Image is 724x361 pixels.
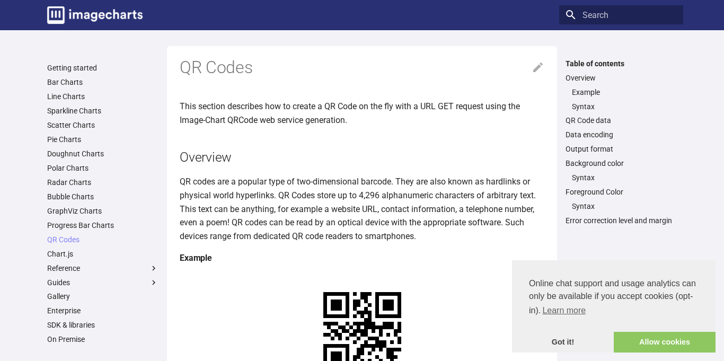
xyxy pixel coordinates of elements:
a: Foreground Color [566,187,677,197]
a: Error correction level and margin [566,216,677,225]
label: Table of contents [559,59,683,68]
a: Chart.js [47,249,158,259]
a: allow cookies [614,332,716,353]
p: QR codes are a popular type of two-dimensional barcode. They are also known as hardlinks or physi... [180,175,544,243]
h2: Overview [180,148,544,166]
a: QR Codes [47,235,158,244]
a: dismiss cookie message [512,332,614,353]
a: Sparkline Charts [47,106,158,116]
label: Reference [47,263,158,273]
span: Online chat support and usage analytics can only be available if you accept cookies (opt-in). [529,277,699,319]
input: Search [559,5,683,24]
nav: Table of contents [559,59,683,226]
a: Example [572,87,677,97]
a: learn more about cookies [541,303,587,319]
a: Syntax [572,102,677,111]
nav: Overview [566,87,677,111]
a: Scatter Charts [47,120,158,130]
a: Data encoding [566,130,677,139]
div: cookieconsent [512,260,716,353]
label: Guides [47,278,158,287]
a: Progress Bar Charts [47,221,158,230]
img: logo [47,6,143,24]
h1: QR Codes [180,57,544,79]
a: Syntax [572,173,677,182]
a: Getting started [47,63,158,73]
a: Syntax [572,201,677,211]
a: Bar Charts [47,77,158,87]
h4: Example [180,251,544,265]
a: Output format [566,144,677,154]
a: On Premise [47,334,158,344]
a: Doughnut Charts [47,149,158,159]
a: Line Charts [47,92,158,101]
nav: Foreground Color [566,201,677,211]
a: SDK & libraries [47,320,158,330]
nav: Background color [566,173,677,182]
a: Image-Charts documentation [43,2,147,28]
a: QR Code data [566,116,677,125]
p: This section describes how to create a QR Code on the fly with a URL GET request using the Image-... [180,100,544,127]
a: Enterprise [47,306,158,315]
a: Radar Charts [47,178,158,187]
a: Background color [566,159,677,168]
a: Bubble Charts [47,192,158,201]
a: Overview [566,73,677,83]
a: Pie Charts [47,135,158,144]
a: Polar Charts [47,163,158,173]
a: Gallery [47,292,158,301]
a: GraphViz Charts [47,206,158,216]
